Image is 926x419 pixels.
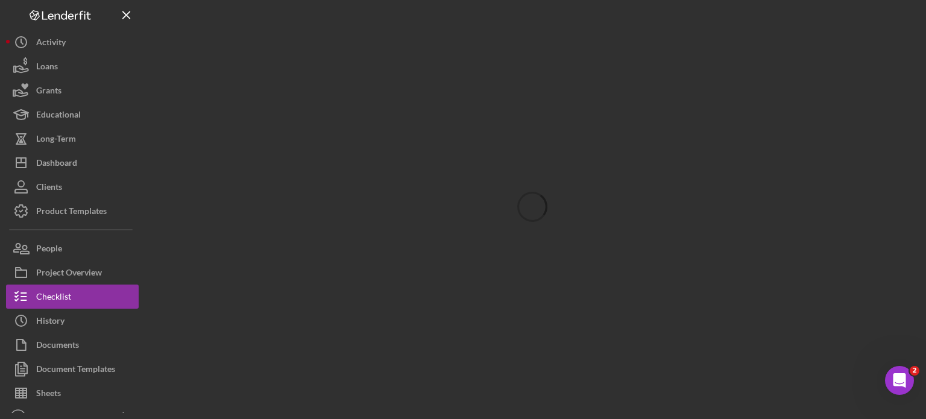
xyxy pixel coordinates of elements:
div: Checklist [36,285,71,312]
div: People [36,236,62,263]
button: Grants [6,78,139,102]
button: History [6,309,139,333]
div: History [36,309,65,336]
div: Product Templates [36,199,107,226]
div: Clients [36,175,62,202]
div: Grants [36,78,61,106]
button: Long-Term [6,127,139,151]
button: Educational [6,102,139,127]
div: Long-Term [36,127,76,154]
button: Product Templates [6,199,139,223]
div: Sheets [36,381,61,408]
button: Sheets [6,381,139,405]
button: Project Overview [6,260,139,285]
button: Checklist [6,285,139,309]
div: Loans [36,54,58,81]
div: Document Templates [36,357,115,384]
span: 2 [910,366,919,376]
iframe: Intercom live chat [885,366,914,395]
div: Activity [36,30,66,57]
button: Loans [6,54,139,78]
button: Dashboard [6,151,139,175]
button: Activity [6,30,139,54]
div: Educational [36,102,81,130]
div: Dashboard [36,151,77,178]
button: Clients [6,175,139,199]
div: Documents [36,333,79,360]
div: Project Overview [36,260,102,288]
button: Document Templates [6,357,139,381]
button: Documents [6,333,139,357]
button: People [6,236,139,260]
